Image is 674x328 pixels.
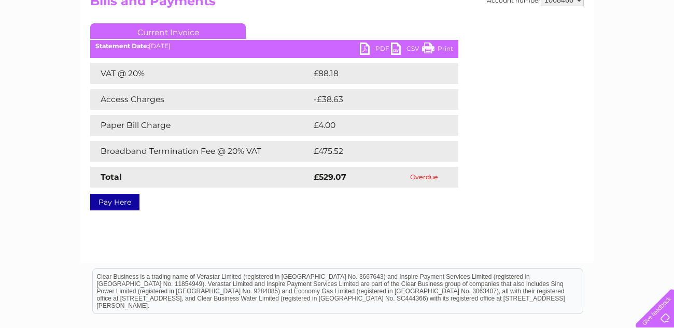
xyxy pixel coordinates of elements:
td: -£38.63 [311,89,439,110]
a: 0333 014 3131 [479,5,550,18]
strong: £529.07 [314,172,346,182]
a: Log out [640,44,665,52]
td: Access Charges [90,89,311,110]
a: PDF [360,42,391,58]
strong: Total [101,172,122,182]
a: Pay Here [90,194,139,210]
img: logo.png [24,27,77,59]
td: Paper Bill Charge [90,115,311,136]
a: CSV [391,42,422,58]
td: Broadband Termination Fee @ 20% VAT [90,141,311,162]
td: VAT @ 20% [90,63,311,84]
div: [DATE] [90,42,458,50]
a: Print [422,42,453,58]
a: Current Invoice [90,23,246,39]
td: Overdue [389,167,458,188]
a: Blog [584,44,599,52]
a: Water [492,44,511,52]
td: £4.00 [311,115,434,136]
div: Clear Business is a trading name of Verastar Limited (registered in [GEOGRAPHIC_DATA] No. 3667643... [93,6,583,50]
a: Telecoms [546,44,578,52]
a: Energy [517,44,540,52]
b: Statement Date: [95,42,149,50]
td: £475.52 [311,141,439,162]
td: £88.18 [311,63,437,84]
a: Contact [605,44,630,52]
